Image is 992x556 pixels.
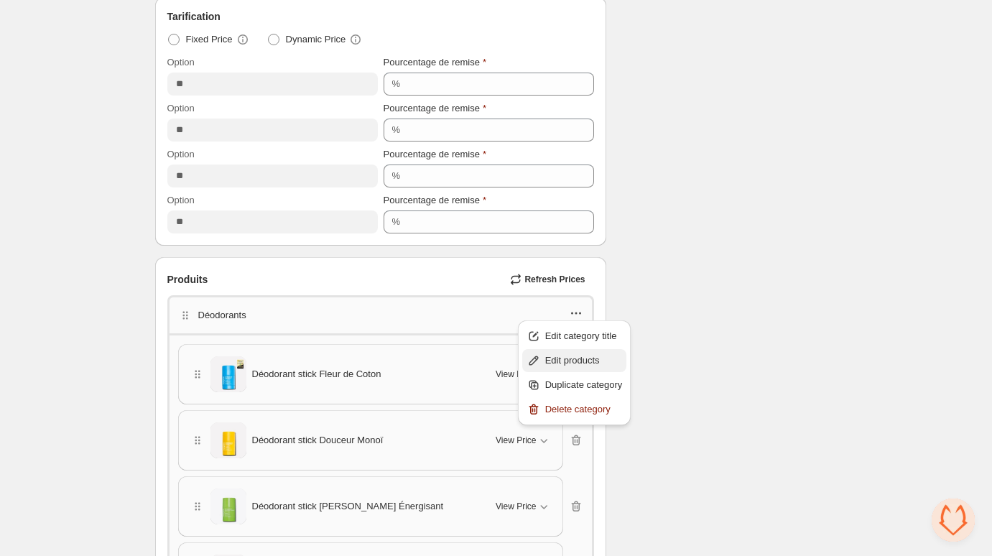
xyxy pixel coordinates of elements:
[286,32,346,47] span: Dynamic Price
[392,169,401,183] div: %
[384,147,486,162] label: Pourcentage de remise
[487,495,559,518] button: View Price
[504,269,593,289] button: Refresh Prices
[487,429,559,452] button: View Price
[545,329,623,343] span: Edit category title
[167,193,195,208] label: Option
[496,435,536,446] span: View Price
[167,9,221,24] span: Tarification
[932,499,975,542] div: Ouvrir le chat
[392,123,401,137] div: %
[545,353,623,368] span: Edit products
[210,352,246,397] img: Déodorant stick Fleur de Coton
[392,215,401,229] div: %
[186,32,233,47] span: Fixed Price
[545,378,623,392] span: Duplicate category
[524,274,585,285] span: Refresh Prices
[252,367,381,381] span: Déodorant stick Fleur de Coton
[210,484,246,529] img: Déodorant stick Yuzu Basilic Énergisant
[384,193,486,208] label: Pourcentage de remise
[252,499,444,514] span: Déodorant stick [PERSON_NAME] Énergisant
[167,101,195,116] label: Option
[392,77,401,91] div: %
[167,147,195,162] label: Option
[210,418,246,463] img: Déodorant stick Douceur Monoï
[545,402,623,417] span: Delete category
[384,55,486,70] label: Pourcentage de remise
[384,101,486,116] label: Pourcentage de remise
[496,369,536,380] span: View Price
[496,501,536,512] span: View Price
[252,433,384,448] span: Déodorant stick Douceur Monoï
[487,363,559,386] button: View Price
[167,272,208,287] span: Produits
[198,308,246,323] p: Déodorants
[167,55,195,70] label: Option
